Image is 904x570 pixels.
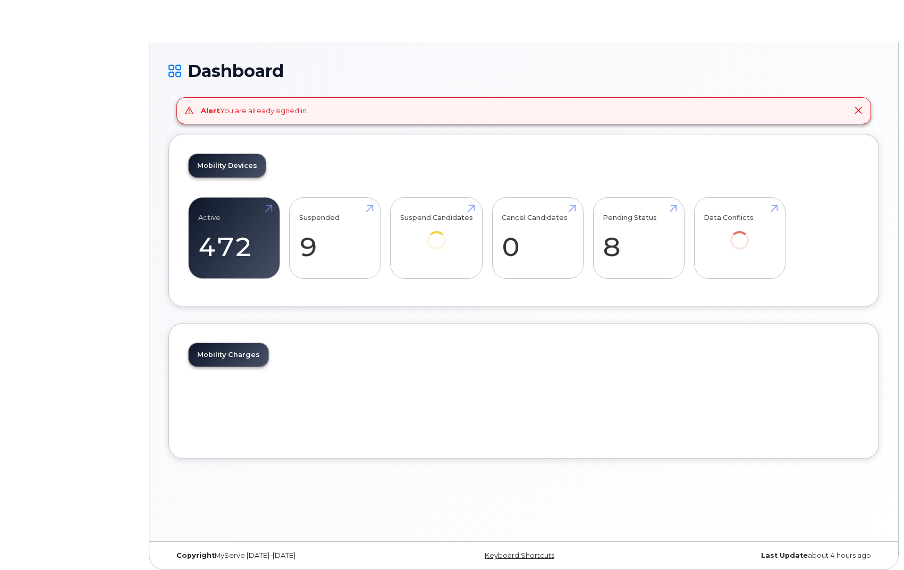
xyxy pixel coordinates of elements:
[400,203,473,264] a: Suspend Candidates
[201,106,308,116] div: You are already signed in.
[201,106,220,115] strong: Alert
[168,551,405,560] div: MyServe [DATE]–[DATE]
[198,203,270,273] a: Active 472
[502,203,573,273] a: Cancel Candidates 0
[642,551,879,560] div: about 4 hours ago
[168,62,879,80] h1: Dashboard
[189,343,268,367] a: Mobility Charges
[189,154,266,177] a: Mobility Devices
[704,203,775,264] a: Data Conflicts
[299,203,371,273] a: Suspended 9
[761,551,808,559] strong: Last Update
[485,551,554,559] a: Keyboard Shortcuts
[603,203,674,273] a: Pending Status 8
[176,551,215,559] strong: Copyright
